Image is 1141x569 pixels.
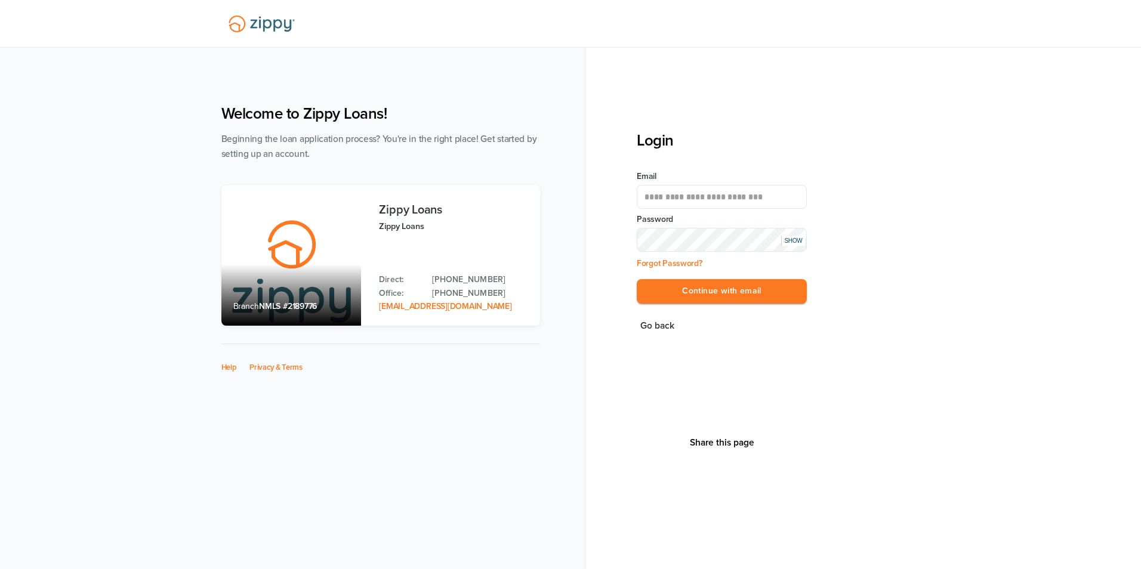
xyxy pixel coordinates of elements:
button: Continue with email [637,279,807,304]
a: Direct Phone: 512-975-2947 [432,273,528,286]
img: Lender Logo [221,10,302,38]
button: Share This Page [686,437,758,449]
a: Privacy & Terms [249,363,303,372]
a: Email Address: zippyguide@zippymh.com [379,301,511,311]
label: Password [637,214,807,225]
p: Zippy Loans [379,219,528,233]
a: Help [221,363,237,372]
p: Office: [379,287,420,300]
label: Email [637,171,807,183]
button: Go back [637,318,678,334]
div: SHOW [781,236,805,246]
span: Branch [233,301,260,311]
h3: Zippy Loans [379,203,528,217]
span: Beginning the loan application process? You're in the right place! Get started by setting up an a... [221,134,537,159]
h3: Login [637,131,807,150]
h1: Welcome to Zippy Loans! [221,104,540,123]
input: Email Address [637,185,807,209]
a: Office Phone: 512-975-2947 [432,287,528,300]
a: Forgot Password? [637,258,702,268]
span: NMLS #2189776 [259,301,317,311]
input: Input Password [637,228,807,252]
p: Direct: [379,273,420,286]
